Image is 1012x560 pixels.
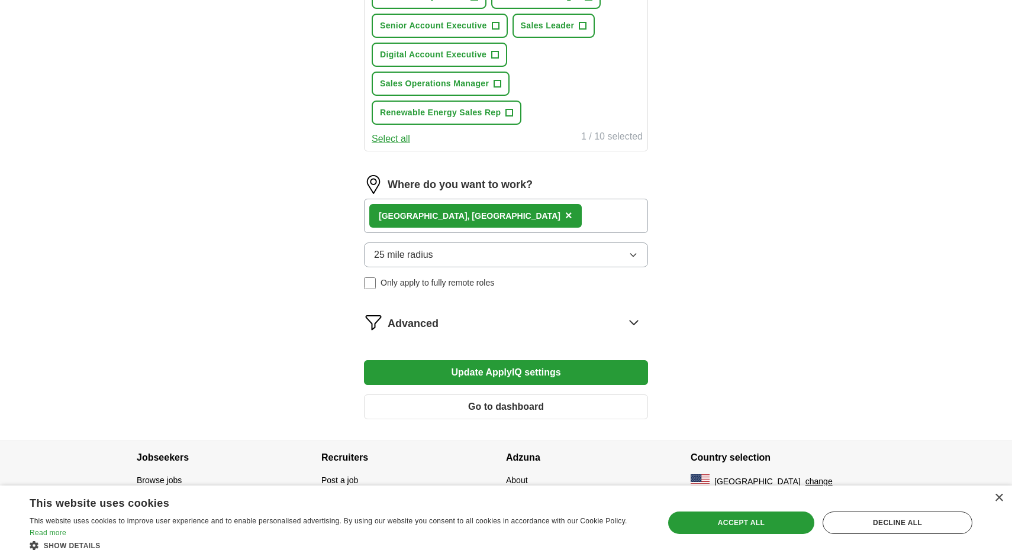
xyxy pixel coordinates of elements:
[380,20,487,32] span: Senior Account Executive
[691,441,875,474] h4: Country selection
[823,512,972,534] div: Decline all
[30,493,615,510] div: This website uses cookies
[380,106,501,119] span: Renewable Energy Sales Rep
[44,542,101,550] span: Show details
[372,14,508,38] button: Senior Account Executive
[381,277,494,289] span: Only apply to fully remote roles
[372,132,410,146] button: Select all
[30,529,66,537] a: Read more, opens a new window
[137,475,182,485] a: Browse jobs
[379,210,560,222] div: [GEOGRAPHIC_DATA], [GEOGRAPHIC_DATA]
[581,130,643,146] div: 1 / 10 selected
[714,475,801,488] span: [GEOGRAPHIC_DATA]
[668,512,814,534] div: Accept all
[30,539,645,551] div: Show details
[372,101,521,125] button: Renewable Energy Sales Rep
[374,248,433,262] span: 25 mile radius
[364,313,383,332] img: filter
[388,316,439,332] span: Advanced
[364,242,648,267] button: 25 mile radius
[521,20,575,32] span: Sales Leader
[380,77,489,90] span: Sales Operations Manager
[364,360,648,385] button: Update ApplyIQ settings
[364,175,383,194] img: location.png
[380,48,486,61] span: Digital Account Executive
[691,474,710,488] img: US flag
[388,177,533,193] label: Where do you want to work?
[364,277,376,289] input: Only apply to fully remote roles
[321,475,358,485] a: Post a job
[506,475,528,485] a: About
[372,43,507,67] button: Digital Account Executive
[364,394,648,419] button: Go to dashboard
[994,494,1003,503] div: Close
[565,207,572,225] button: ×
[805,475,833,488] button: change
[513,14,595,38] button: Sales Leader
[565,209,572,222] span: ×
[30,517,627,525] span: This website uses cookies to improve user experience and to enable personalised advertising. By u...
[372,72,510,96] button: Sales Operations Manager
